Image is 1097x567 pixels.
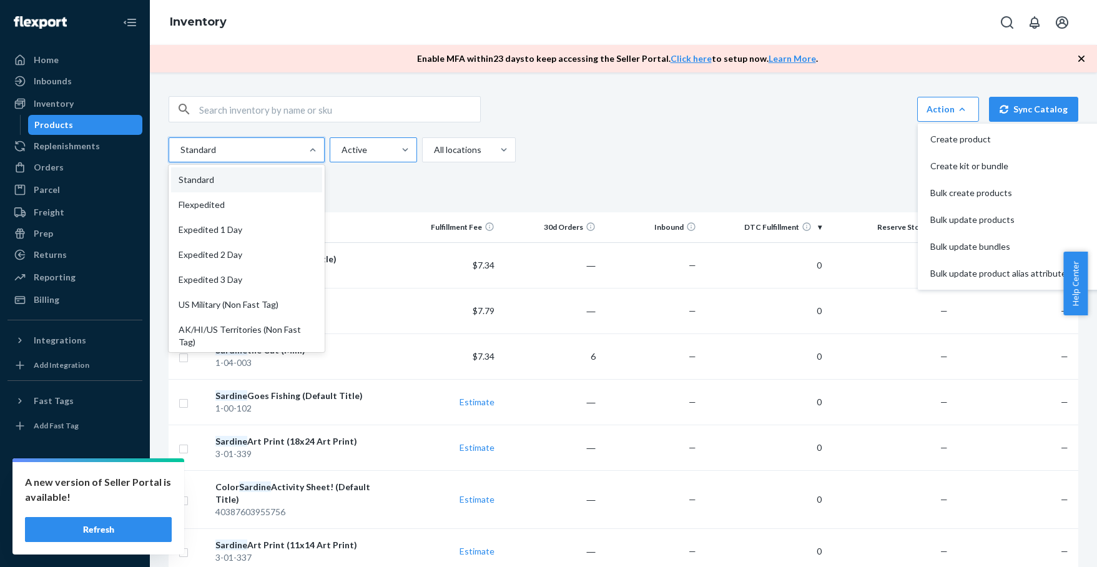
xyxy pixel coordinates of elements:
span: — [689,494,696,505]
div: 1-00-102 [215,402,394,415]
a: Estimate [460,546,494,556]
button: Close Navigation [117,10,142,35]
em: Sardine [215,436,247,446]
div: 1-04-003 [215,357,394,369]
div: Add Fast Tag [34,420,79,431]
a: Estimate [460,442,494,453]
button: ActionCreate productCreate kit or bundleBulk create productsBulk update productsBulk update bundl... [917,97,979,122]
a: Add Fast Tag [7,416,142,436]
div: Products [34,119,73,131]
th: Reserve Storage [827,212,952,242]
a: Estimate [460,494,494,505]
div: Home [34,54,59,66]
span: Bulk update products [930,215,1066,224]
span: $7.79 [473,305,494,316]
span: Bulk update bundles [930,242,1066,251]
div: Add Integration [34,360,89,370]
td: 0 [701,288,827,333]
div: Fast Tags [34,395,74,407]
th: 30d Orders [499,212,600,242]
a: Returns [7,245,142,265]
a: Add Integration [7,355,142,375]
td: 6 [499,333,600,379]
div: 40387603955756 [215,506,394,518]
th: Fulfillment Fee [399,212,499,242]
span: — [1061,546,1068,556]
div: Billing [34,293,59,306]
div: Expedited 1 Day [171,217,322,242]
a: Freight [7,202,142,222]
a: Inventory [7,94,142,114]
a: Replenishments [7,136,142,156]
span: — [940,351,948,362]
div: AK/HI/US Territories (Non Fast Tag) [171,317,322,355]
span: — [689,546,696,556]
div: Replenishments [34,140,100,152]
div: Flexpedited [171,192,322,217]
span: — [940,397,948,407]
p: A new version of Seller Portal is available! [25,475,172,505]
span: $7.34 [473,351,494,362]
a: Reporting [7,267,142,287]
a: Home [7,50,142,70]
div: Expedited 3 Day [171,267,322,292]
td: 0 [701,333,827,379]
button: Open Search Box [995,10,1020,35]
td: ― [499,288,600,333]
button: Open account menu [1050,10,1075,35]
span: — [940,546,948,556]
div: Goes Fishing (Default Title) [215,390,394,402]
div: Inbounds [34,75,72,87]
a: Billing [7,290,142,310]
button: Help Center [1063,252,1088,315]
div: Integrations [34,334,86,347]
a: Orders [7,157,142,177]
em: Sardine [239,481,271,492]
input: All locations [433,144,434,156]
div: Orders [34,161,64,174]
input: StandardStandardFlexpeditedExpedited 1 DayExpedited 2 DayExpedited 3 DayUS Military (Non Fast Tag... [179,144,180,156]
a: Settings [7,468,142,488]
span: — [940,494,948,505]
span: — [1061,351,1068,362]
ol: breadcrumbs [160,4,237,41]
div: 3-01-339 [215,448,394,460]
span: — [1061,305,1068,316]
button: Fast Tags [7,391,142,411]
button: Integrations [7,330,142,350]
div: Art Print (18x24 Art Print) [215,435,394,448]
div: 3-01-337 [215,551,394,564]
th: DTC Fulfillment [701,212,827,242]
a: Talk to Support [7,490,142,510]
span: $7.34 [473,260,494,270]
td: 0 [701,470,827,528]
input: Active [340,144,342,156]
div: Parcel [34,184,60,196]
a: Parcel [7,180,142,200]
span: — [689,351,696,362]
span: — [689,260,696,270]
div: Standard [171,167,322,192]
div: US Military (Non Fast Tag) [171,292,322,317]
span: — [1061,494,1068,505]
em: Sardine [215,390,247,401]
div: Art Print (11x14 Art Print) [215,539,394,551]
td: 0 [701,242,827,288]
a: Prep [7,224,142,244]
span: Bulk update product alias attribute [930,269,1066,278]
button: Sync Catalog [989,97,1078,122]
span: Bulk create products [930,189,1066,197]
p: Enable MFA within 23 days to keep accessing the Seller Portal. to setup now. . [417,52,818,65]
a: Inventory [170,15,227,29]
div: Action [927,103,970,116]
input: Search inventory by name or sku [199,97,480,122]
a: Learn More [769,53,816,64]
div: Prep [34,227,53,240]
td: 0 [701,379,827,425]
span: — [1061,442,1068,453]
div: Expedited 2 Day [171,242,322,267]
button: Give Feedback [7,532,142,552]
td: ― [499,470,600,528]
div: Returns [34,249,67,261]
